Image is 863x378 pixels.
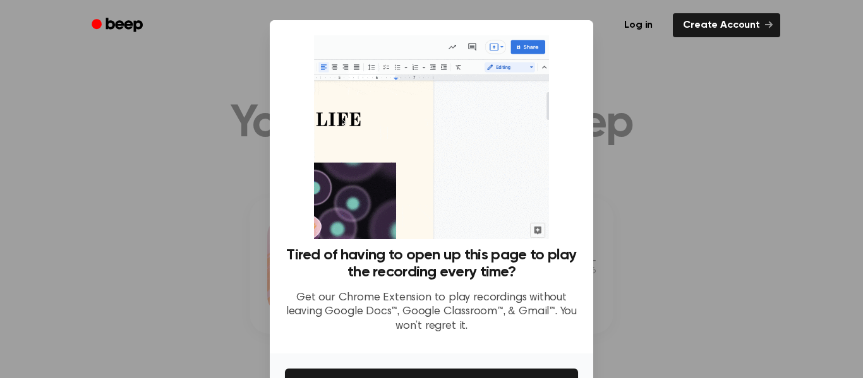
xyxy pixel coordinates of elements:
[285,291,578,334] p: Get our Chrome Extension to play recordings without leaving Google Docs™, Google Classroom™, & Gm...
[285,247,578,281] h3: Tired of having to open up this page to play the recording every time?
[314,35,548,239] img: Beep extension in action
[612,11,665,40] a: Log in
[673,13,780,37] a: Create Account
[83,13,154,38] a: Beep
